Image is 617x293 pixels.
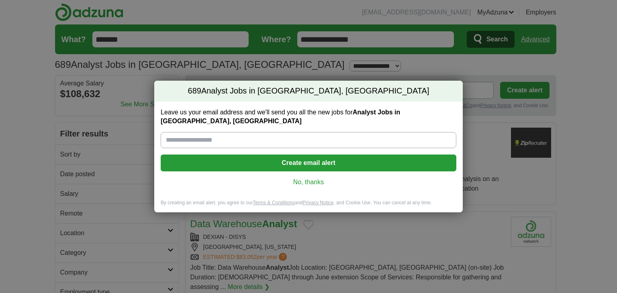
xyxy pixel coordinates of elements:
[161,108,456,126] label: Leave us your email address and we'll send you all the new jobs for
[253,200,294,206] a: Terms & Conditions
[188,85,201,97] span: 689
[167,178,450,187] a: No, thanks
[161,109,400,124] strong: Analyst Jobs in [GEOGRAPHIC_DATA], [GEOGRAPHIC_DATA]
[161,155,456,171] button: Create email alert
[154,199,463,213] div: By creating an email alert, you agree to our and , and Cookie Use. You can cancel at any time.
[303,200,334,206] a: Privacy Notice
[154,81,463,102] h2: Analyst Jobs in [GEOGRAPHIC_DATA], [GEOGRAPHIC_DATA]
